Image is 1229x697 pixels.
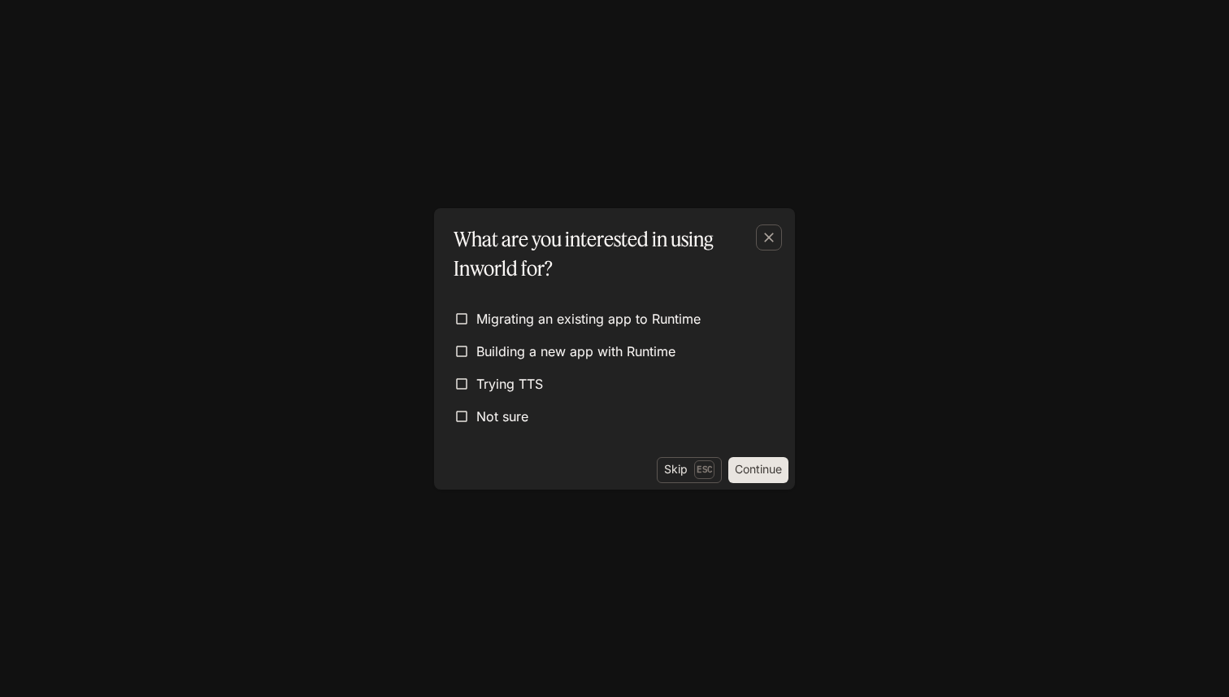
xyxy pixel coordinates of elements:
span: Not sure [476,407,528,426]
p: What are you interested in using Inworld for? [454,224,769,283]
span: Trying TTS [476,374,543,394]
span: Building a new app with Runtime [476,342,675,361]
p: Esc [694,460,714,478]
span: Migrating an existing app to Runtime [476,309,701,329]
button: Continue [728,457,788,483]
button: SkipEsc [657,457,722,483]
